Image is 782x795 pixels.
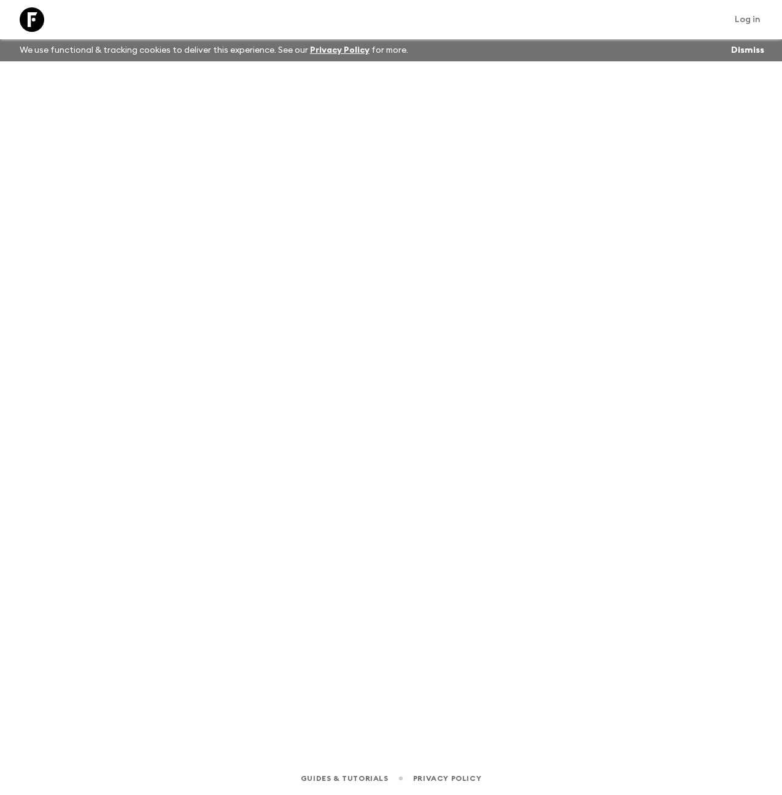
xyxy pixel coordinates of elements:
[15,39,413,61] p: We use functional & tracking cookies to deliver this experience. See our for more.
[728,11,767,28] a: Log in
[310,46,370,55] a: Privacy Policy
[301,772,389,785] a: Guides & Tutorials
[413,772,481,785] a: Privacy Policy
[728,42,767,59] button: Dismiss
